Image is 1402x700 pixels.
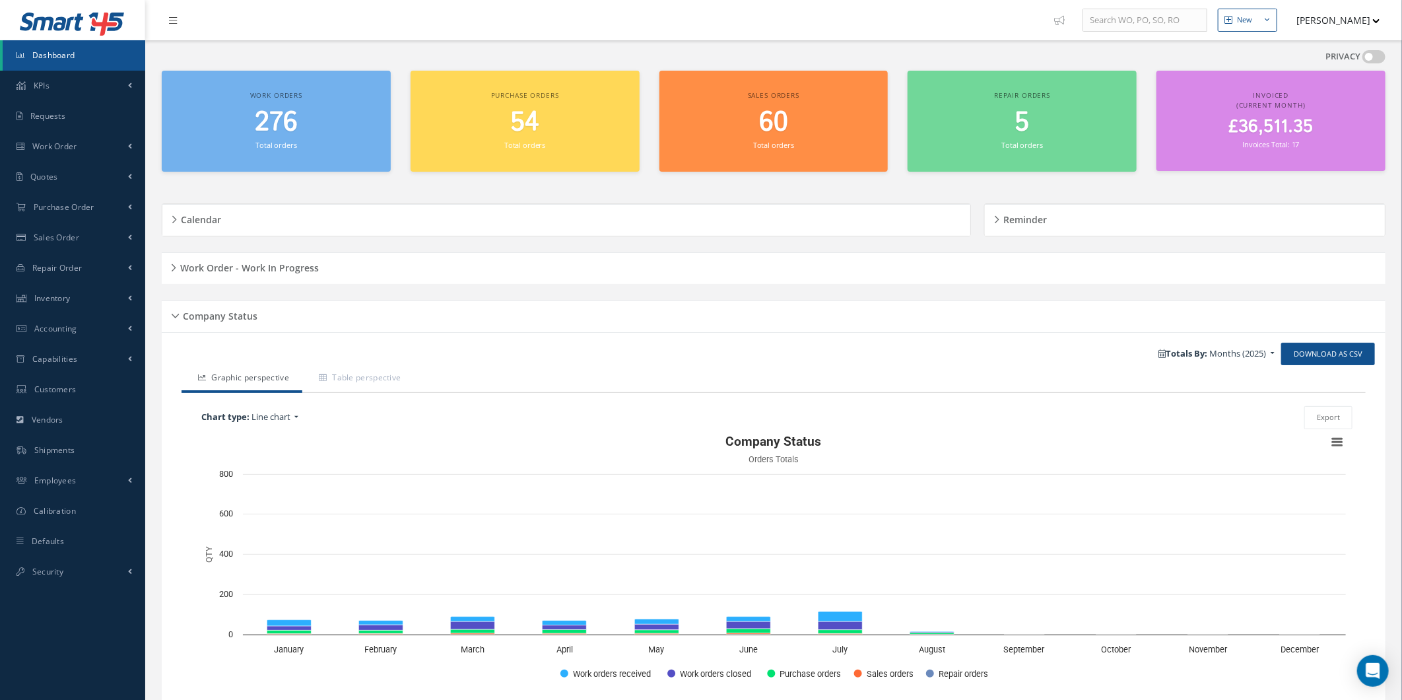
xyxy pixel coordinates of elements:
text: August [919,645,945,654]
text: QTY [204,546,214,563]
a: Purchase orders 54 Total orders [411,71,640,172]
span: Purchase Order [34,201,94,213]
path: April, 127. Work orders received. [543,620,587,625]
h5: Company Status [179,306,257,322]
button: Show Repair orders [926,668,988,680]
span: Inventory [34,293,71,304]
text: October [1101,645,1131,654]
path: May, 142. Work orders received. [635,619,679,624]
text: 0 [228,629,233,639]
span: Dashboard [32,50,75,61]
a: Download as CSV [1281,343,1375,366]
text: Purchase orders [780,669,842,679]
a: Graphic perspective [182,365,302,393]
text: 200 [219,589,233,599]
button: [PERSON_NAME] [1284,7,1380,33]
span: Accounting [34,323,77,334]
h5: Reminder [999,210,1047,226]
b: Totals By: [1159,347,1208,359]
span: 54 [510,104,539,141]
span: Customers [34,384,77,395]
span: Work orders [250,90,302,100]
span: (Current Month) [1236,100,1306,110]
span: Requests [30,110,65,122]
a: Work orders 276 Total orders [162,71,391,172]
a: Totals By: Months (2025) [1152,344,1281,364]
span: Employees [34,475,77,486]
div: New [1237,15,1252,26]
span: Capabilities [32,353,78,365]
small: Total orders [504,140,545,150]
span: Sales orders [748,90,799,100]
path: July, 218. Work orders closed. [818,621,863,629]
button: New [1218,9,1277,32]
div: Open Intercom Messenger [1357,655,1389,687]
path: February, 118. Work orders received. [359,620,403,625]
path: February, 26. Sales orders. [359,633,403,634]
path: March, 37. Sales orders. [451,633,495,635]
span: 5 [1015,104,1030,141]
text: Company Status [726,434,822,449]
a: Table perspective [302,365,414,393]
path: February, 145. Work orders closed. [359,625,403,630]
span: Months (2025) [1210,347,1267,359]
span: Vendors [32,414,63,425]
path: May, 28. Sales orders. [635,633,679,635]
small: Total orders [753,140,794,150]
button: Show Work orders closed [667,668,752,680]
input: Search WO, PO, SO, RO [1083,9,1207,32]
path: February, 89. Purchase orders. [359,630,403,633]
path: June, 119. Purchase orders. [727,629,771,633]
span: 60 [759,104,788,141]
g: Work orders closed, bar series 2 of 5 with 12 bars. [267,621,1320,635]
path: July, 271. Work orders received. [818,612,863,621]
path: July, 104. Purchase orders. [818,629,863,633]
path: January, 167. Work orders received. [267,619,312,625]
a: Invoiced (Current Month) £36,511.35 Invoices Total: 17 [1156,71,1385,171]
span: Defaults [32,536,64,547]
text: May [649,645,665,654]
span: £36,511.35 [1229,114,1314,140]
button: Show Sales orders [854,668,912,680]
path: March, 101. Purchase orders. [451,629,495,633]
text: November [1189,645,1228,654]
h5: Calendar [177,210,221,226]
text: February [364,645,397,654]
g: Sales orders, bar series 4 of 5 with 12 bars. [267,633,1320,634]
h5: Work Order - Work In Progress [176,258,319,274]
text: December [1281,645,1319,654]
a: Repair orders 5 Total orders [908,71,1137,172]
text: July [833,645,848,654]
span: Line chart [251,411,290,423]
button: Show Work orders received [560,668,652,680]
text: January [274,645,304,654]
text: March [461,645,484,654]
text: 600 [219,508,233,518]
span: Quotes [30,171,58,182]
path: May, 95. Purchase orders. [635,630,679,633]
path: June, 38. Sales orders. [727,633,771,634]
label: PRIVACY [1325,50,1360,63]
path: August, 42. Purchase orders. [910,633,954,634]
g: Work orders received, bar series 1 of 5 with 12 bars. [267,612,1320,635]
span: Security [32,566,63,577]
text: June [739,645,758,654]
path: May, 152. Work orders closed. [635,624,679,630]
path: April, 100. Purchase orders. [543,629,587,633]
span: Shipments [34,444,75,456]
path: January, 113. Work orders closed. [267,626,312,630]
span: Work Order [32,141,77,152]
span: Repair orders [994,90,1050,100]
text: 800 [219,469,233,479]
path: March, 135. Work orders received. [451,616,495,621]
path: March, 209. Work orders closed. [451,621,495,629]
span: Purchase orders [491,90,559,100]
span: Invoiced [1253,90,1289,100]
text: 400 [219,549,233,559]
small: Total orders [255,140,296,150]
a: Chart type: Line chart [195,407,568,427]
button: Show Purchase orders [768,668,840,680]
svg: Interactive chart [195,429,1352,693]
